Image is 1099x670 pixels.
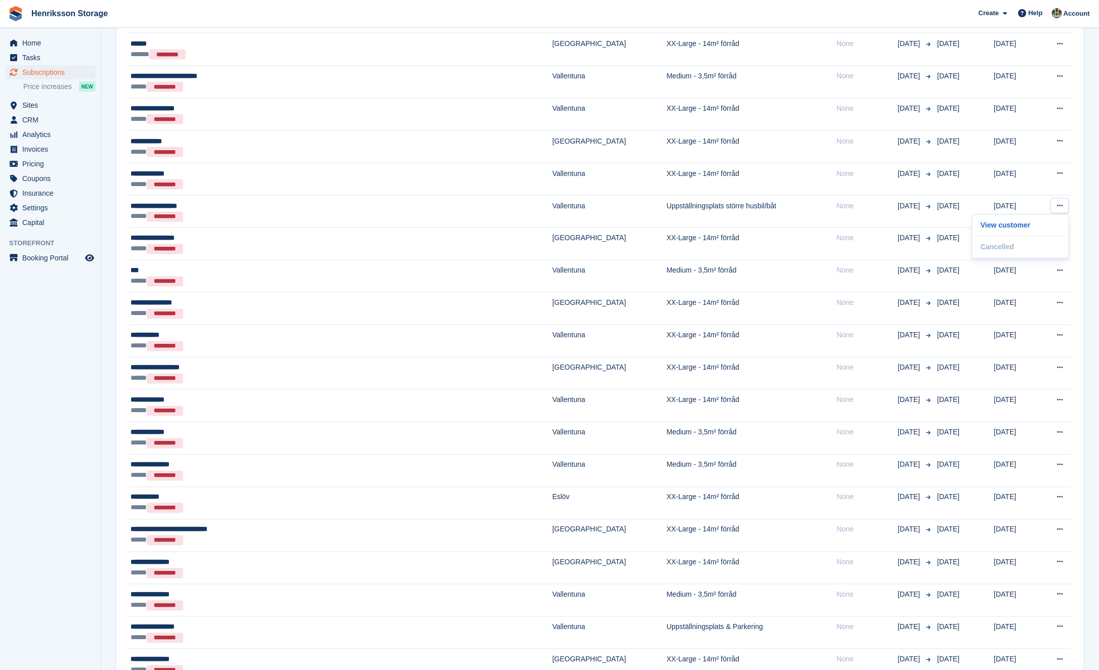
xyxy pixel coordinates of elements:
[553,163,667,195] td: Vallentuna
[553,552,667,584] td: [GEOGRAPHIC_DATA]
[938,655,960,663] span: [DATE]
[898,395,922,406] span: [DATE]
[898,103,922,114] span: [DATE]
[994,552,1039,584] td: [DATE]
[5,98,96,112] a: menu
[667,519,837,552] td: XX-Large - 14m² förråd
[938,525,960,533] span: [DATE]
[938,461,960,469] span: [DATE]
[898,38,922,49] span: [DATE]
[938,396,960,404] span: [DATE]
[938,331,960,339] span: [DATE]
[837,38,898,49] div: None
[994,260,1039,293] td: [DATE]
[22,251,83,265] span: Booking Portal
[23,81,96,92] a: Price increases NEW
[837,103,898,114] div: None
[898,524,922,535] span: [DATE]
[898,201,922,211] span: [DATE]
[22,36,83,50] span: Home
[898,557,922,568] span: [DATE]
[667,584,837,616] td: Medium - 3,5m² förråd
[553,293,667,325] td: [GEOGRAPHIC_DATA]
[994,195,1039,228] td: [DATE]
[898,233,922,244] span: [DATE]
[667,616,837,649] td: Uppställningsplats & Parkering
[79,81,96,92] div: NEW
[938,39,960,48] span: [DATE]
[837,492,898,503] div: None
[837,427,898,438] div: None
[1052,8,1062,18] img: Isak Martinelle
[898,168,922,179] span: [DATE]
[938,234,960,242] span: [DATE]
[667,228,837,260] td: XX-Large - 14m² förråd
[837,233,898,244] div: None
[898,427,922,438] span: [DATE]
[553,584,667,616] td: Vallentuna
[667,163,837,195] td: XX-Large - 14m² förråd
[5,113,96,127] a: menu
[994,487,1039,519] td: [DATE]
[837,330,898,341] div: None
[667,293,837,325] td: XX-Large - 14m² förråd
[1029,8,1043,18] span: Help
[898,71,922,81] span: [DATE]
[837,590,898,600] div: None
[898,590,922,600] span: [DATE]
[938,493,960,501] span: [DATE]
[898,363,922,373] span: [DATE]
[553,195,667,228] td: Vallentuna
[22,215,83,230] span: Capital
[837,622,898,633] div: None
[837,168,898,179] div: None
[837,395,898,406] div: None
[994,455,1039,487] td: [DATE]
[938,558,960,566] span: [DATE]
[667,66,837,98] td: Medium - 3,5m² förråd
[837,460,898,470] div: None
[898,265,922,276] span: [DATE]
[667,455,837,487] td: Medium - 3,5m² förråd
[83,252,96,264] a: Preview store
[5,251,96,265] a: menu
[994,519,1039,552] td: [DATE]
[837,265,898,276] div: None
[667,130,837,163] td: XX-Large - 14m² förråd
[994,390,1039,422] td: [DATE]
[22,98,83,112] span: Sites
[667,487,837,519] td: XX-Large - 14m² förråd
[667,98,837,130] td: XX-Large - 14m² förråd
[5,127,96,142] a: menu
[994,616,1039,649] td: [DATE]
[553,260,667,293] td: Vallentuna
[994,325,1039,358] td: [DATE]
[22,142,83,156] span: Invoices
[938,623,960,631] span: [DATE]
[8,6,23,21] img: stora-icon-8386f47178a22dfd0bd8f6a31ec36ba5ce8667c1dd55bd0f319d3a0aa187defe.svg
[5,142,96,156] a: menu
[938,266,960,275] span: [DATE]
[938,591,960,599] span: [DATE]
[667,422,837,455] td: Medium - 3,5m² förråd
[977,241,1065,254] p: Cancelled
[898,330,922,341] span: [DATE]
[22,51,83,65] span: Tasks
[938,137,960,145] span: [DATE]
[22,65,83,79] span: Subscriptions
[898,460,922,470] span: [DATE]
[553,487,667,519] td: Eslöv
[553,325,667,358] td: Vallentuna
[5,186,96,200] a: menu
[22,157,83,171] span: Pricing
[938,202,960,210] span: [DATE]
[553,455,667,487] td: Vallentuna
[938,169,960,177] span: [DATE]
[5,36,96,50] a: menu
[898,622,922,633] span: [DATE]
[994,422,1039,455] td: [DATE]
[22,171,83,186] span: Coupons
[553,33,667,66] td: [GEOGRAPHIC_DATA]
[22,186,83,200] span: Insurance
[994,98,1039,130] td: [DATE]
